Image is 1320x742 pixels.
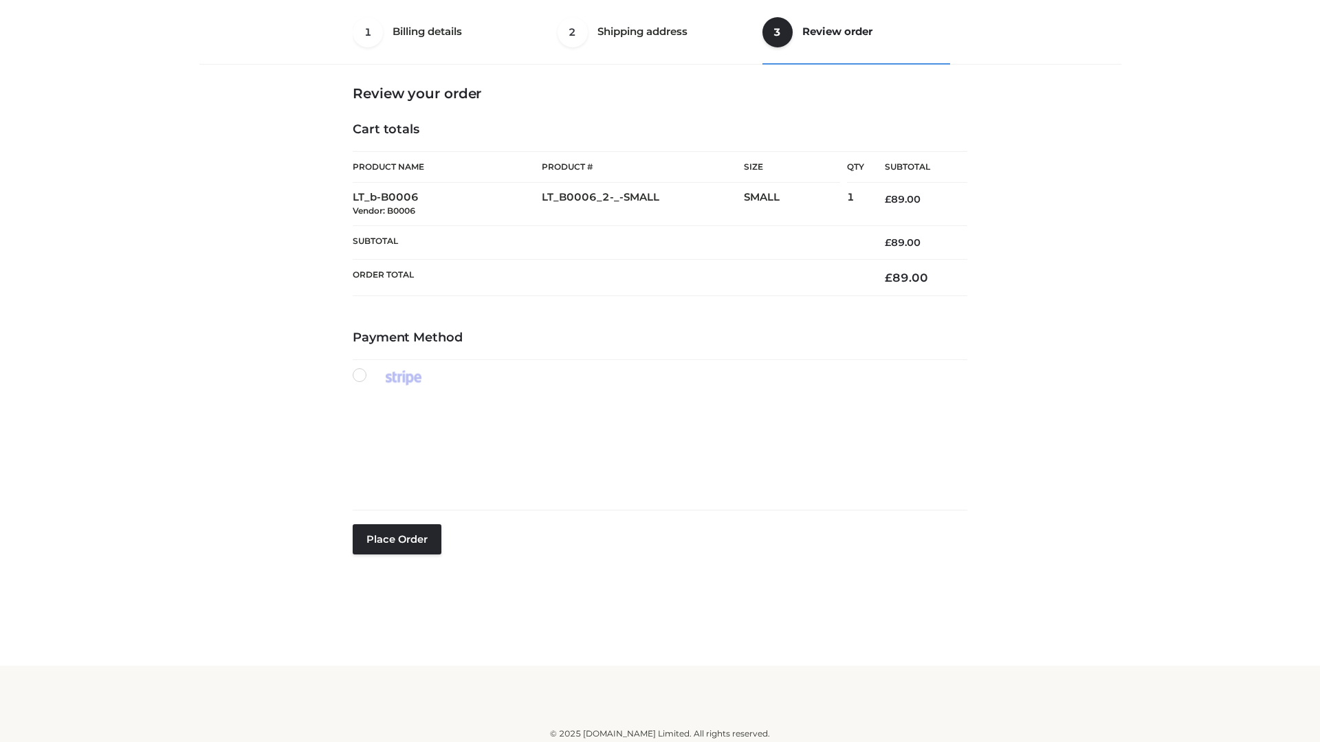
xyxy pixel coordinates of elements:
td: LT_b-B0006 [353,183,542,226]
h4: Cart totals [353,122,967,137]
th: Size [744,152,840,183]
span: £ [885,236,891,249]
td: 1 [847,183,864,226]
bdi: 89.00 [885,236,921,249]
h4: Payment Method [353,330,967,346]
td: SMALL [744,183,847,226]
small: Vendor: B0006 [353,205,415,216]
button: Place order [353,524,441,554]
span: £ [885,193,891,205]
iframe: Secure payment input frame [350,400,965,487]
div: © 2025 [DOMAIN_NAME] Limited. All rights reserved. [204,727,1116,741]
th: Order Total [353,260,864,296]
th: Qty [847,151,864,183]
h3: Review your order [353,85,967,102]
th: Subtotal [864,152,967,183]
th: Product # [542,151,744,183]
span: £ [885,271,892,284]
th: Product Name [353,151,542,183]
td: LT_B0006_2-_-SMALL [542,183,744,226]
bdi: 89.00 [885,271,928,284]
th: Subtotal [353,225,864,259]
bdi: 89.00 [885,193,921,205]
